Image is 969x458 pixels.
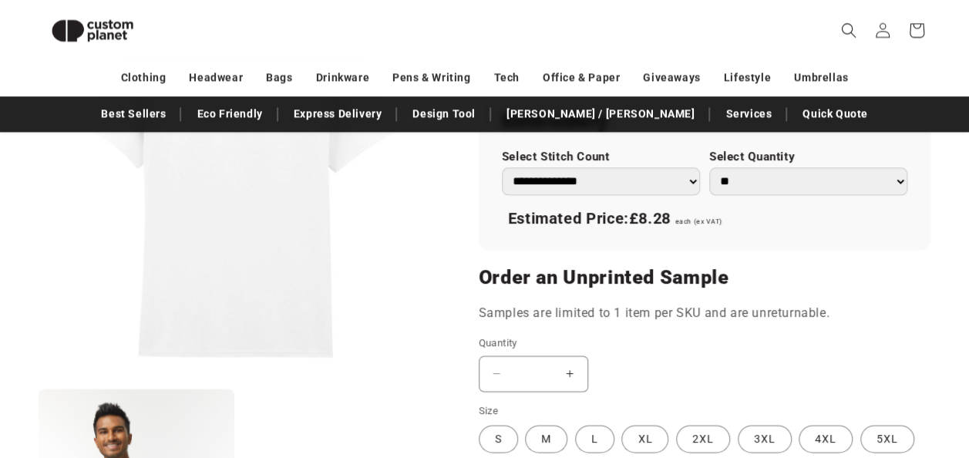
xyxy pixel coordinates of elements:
label: Select Stitch Count [502,150,700,164]
a: Services [718,100,779,127]
label: 5XL [860,425,914,453]
summary: Search [832,13,866,47]
label: 2XL [676,425,730,453]
a: Headwear [189,64,243,91]
a: Express Delivery [286,100,390,127]
img: Custom Planet [39,6,146,55]
label: 4XL [799,425,853,453]
a: Umbrellas [794,64,848,91]
label: S [479,425,518,453]
a: Office & Paper [543,64,620,91]
label: Select Quantity [709,150,907,164]
label: XL [621,425,668,453]
a: Eco Friendly [189,100,270,127]
label: Quantity [479,335,818,351]
a: Pens & Writing [392,64,470,91]
a: Drinkware [316,64,369,91]
p: Samples are limited to 1 item per SKU and are unreturnable. [479,302,930,325]
label: 3XL [738,425,792,453]
a: Quick Quote [795,100,876,127]
iframe: Chat Widget [892,384,969,458]
div: Estimated Price: [502,203,907,235]
a: Giveaways [643,64,700,91]
a: Bags [266,64,292,91]
a: Design Tool [405,100,483,127]
label: M [525,425,567,453]
legend: Size [479,403,500,419]
label: L [575,425,614,453]
span: £8.28 [629,209,671,227]
a: Lifestyle [724,64,771,91]
a: Best Sellers [93,100,173,127]
h2: Order an Unprinted Sample [479,265,930,290]
span: each (ex VAT) [675,217,722,225]
a: Tech [493,64,519,91]
a: Clothing [121,64,167,91]
a: [PERSON_NAME] / [PERSON_NAME] [499,100,702,127]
